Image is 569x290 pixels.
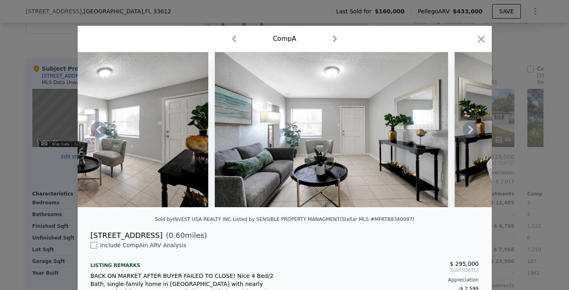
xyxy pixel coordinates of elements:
div: Sold by INVEST USA REALTY INC . [155,216,233,222]
span: 0.60 [169,231,185,240]
div: [STREET_ADDRESS] [91,230,163,241]
div: Comp A [273,34,296,44]
span: Sold [DATE] [291,267,479,273]
span: Include Comp A in ARV Analysis [97,242,190,248]
div: Listing remarks [91,256,278,269]
div: Listed by SENSIBLE PROPERTY MANAGMENT (Stellar MLS #MFRTB8340097) [233,216,414,222]
span: ( miles) [163,230,207,241]
span: $ 295,000 [450,261,478,267]
div: Appreciation [291,277,479,283]
img: Property Img [215,52,448,207]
